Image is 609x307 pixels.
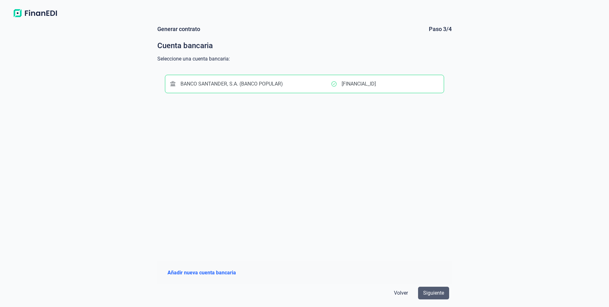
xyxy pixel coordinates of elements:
[423,289,444,297] span: Siguiente
[167,269,236,277] span: Añadir nueva cuenta bancaria
[418,287,449,299] button: Siguiente
[157,41,452,51] div: Cuenta bancaria
[162,266,241,279] button: Añadir nueva cuenta bancaria
[157,56,452,62] div: Seleccione una cuenta bancaria:
[10,8,60,19] img: Logo de aplicación
[429,25,452,33] div: Paso 3/4
[165,75,444,93] button: BANCO SANTANDER, S.A. (BANCO POPULAR)[FINANCIAL_ID]
[157,25,200,33] div: Generar contrato
[394,289,408,297] span: Volver
[389,287,413,299] button: Volver
[180,81,283,87] span: BANCO SANTANDER, S.A. (BANCO POPULAR)
[342,80,376,88] p: [FINANCIAL_ID]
